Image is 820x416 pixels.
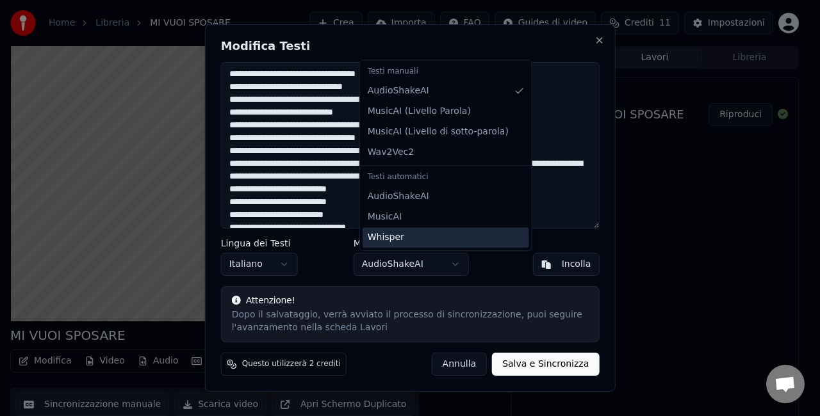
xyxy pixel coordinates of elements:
span: MusicAI ( Livello Parola ) [368,105,471,118]
span: Whisper [368,231,404,244]
div: Testi manuali [363,63,529,81]
span: AudioShakeAI [368,190,429,203]
span: AudioShakeAI [368,84,429,97]
span: Wav2Vec2 [368,146,414,159]
span: MusicAI [368,211,402,223]
div: Testi automatici [363,168,529,186]
span: MusicAI ( Livello di sotto-parola ) [368,125,509,138]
